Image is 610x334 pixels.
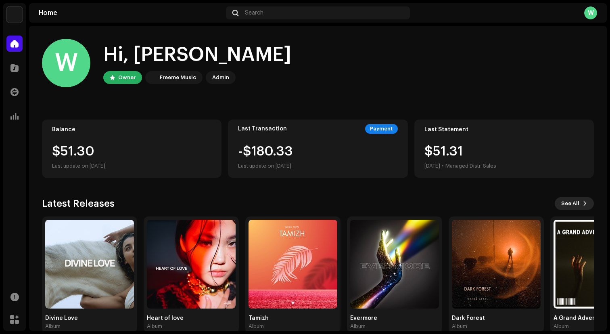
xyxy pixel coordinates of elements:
span: See All [561,195,579,212]
div: [DATE] [424,161,440,171]
div: Dark Forest [452,315,541,321]
re-o-card-value: Last Statement [414,120,594,178]
h3: Latest Releases [42,197,115,210]
div: Divine Love [45,315,134,321]
img: b5b3aaed-2192-4113-8bea-f07ca4200ddf [452,220,541,309]
div: Last Transaction [238,126,287,132]
div: Freeme Music [160,73,196,82]
div: Album [554,323,569,330]
div: Owner [118,73,136,82]
button: See All [555,197,594,210]
div: W [584,6,597,19]
div: Album [249,323,264,330]
re-o-card-value: Balance [42,120,221,178]
img: 7951d5c0-dc3c-4d78-8e51-1b6de87acfd8 [6,6,23,23]
div: Album [147,323,162,330]
div: Home [39,10,223,16]
img: 99f61090-b6da-49b4-9326-d4f110147b81 [249,220,337,309]
div: W [42,39,90,87]
img: cf0dd734-1413-4663-ae71-8799590cbfbc [147,220,236,309]
div: Heart of love [147,315,236,321]
div: Tamizh [249,315,337,321]
img: 7951d5c0-dc3c-4d78-8e51-1b6de87acfd8 [147,73,157,82]
img: c19a24c0-6607-4595-bfe5-2c13fa69731a [350,220,439,309]
div: Payment [365,124,398,134]
div: Album [45,323,61,330]
span: Search [245,10,263,16]
div: Managed Distr. Sales [445,161,496,171]
div: Evermore [350,315,439,321]
div: Last update on [DATE] [238,161,293,171]
div: Album [350,323,366,330]
img: 63dd053a-63c4-4abd-a22a-78ca6d6c0fe1 [45,220,134,309]
div: Admin [212,73,229,82]
div: Hi, [PERSON_NAME] [103,42,291,68]
div: Album [452,323,467,330]
div: Balance [52,126,211,133]
div: Last Statement [424,126,584,133]
div: Last update on [DATE] [52,161,211,171]
div: • [442,161,444,171]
